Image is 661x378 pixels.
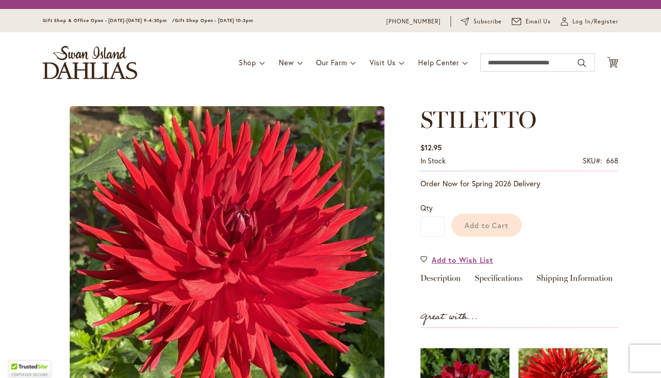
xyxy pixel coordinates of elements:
span: Qty [420,203,433,212]
span: Subscribe [473,17,502,26]
iframe: Launch Accessibility Center [7,346,32,371]
a: Description [420,274,461,287]
a: Shipping Information [536,274,613,287]
div: Detailed Product Info [420,274,618,287]
a: store logo [43,46,137,79]
div: 668 [606,156,618,166]
p: Order Now for Spring 2026 Delivery [420,178,618,189]
a: Add to Wish List [420,255,493,265]
span: Email Us [526,17,551,26]
span: Visit Us [370,58,396,67]
a: Specifications [475,274,523,287]
span: Gift Shop Open - [DATE] 10-3pm [175,18,253,23]
span: In stock [420,156,446,165]
span: $12.95 [420,143,442,152]
span: STILETTO [420,105,536,134]
span: Help Center [418,58,459,67]
button: Search [578,56,586,70]
span: Log In/Register [572,17,618,26]
a: Email Us [512,17,551,26]
a: Log In/Register [561,17,618,26]
span: Our Farm [316,58,347,67]
span: Add to Wish List [432,255,493,265]
a: [PHONE_NUMBER] [386,17,441,26]
span: Gift Shop & Office Open - [DATE]-[DATE] 9-4:30pm / [43,18,175,23]
a: Subscribe [461,17,502,26]
span: New [279,58,294,67]
strong: Great with... [420,310,478,324]
div: Availability [420,156,446,166]
strong: SKU [583,156,602,165]
span: Shop [239,58,256,67]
